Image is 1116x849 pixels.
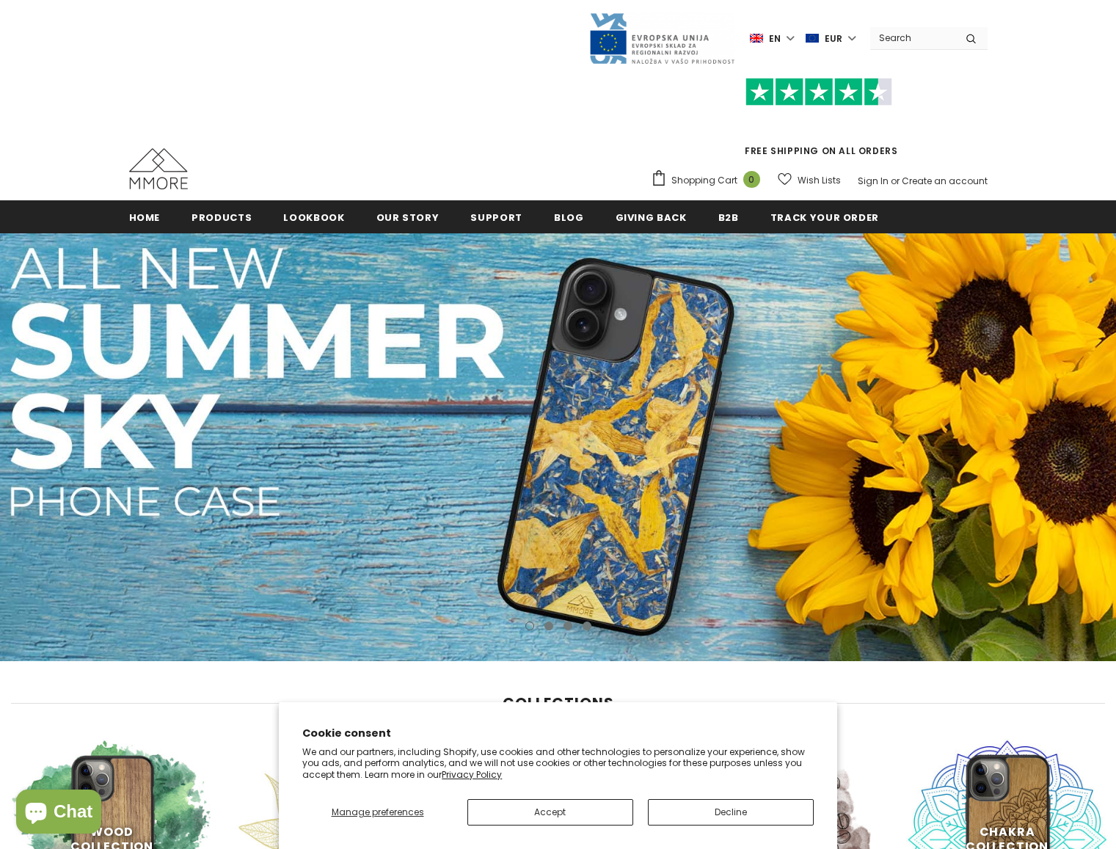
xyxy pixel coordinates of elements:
[902,175,988,187] a: Create an account
[129,211,161,225] span: Home
[616,200,687,233] a: Giving back
[283,200,344,233] a: Lookbook
[302,726,814,741] h2: Cookie consent
[750,32,763,45] img: i-lang-1.png
[12,790,106,837] inbox-online-store-chat: Shopify online store chat
[583,622,591,630] button: 4
[525,622,534,630] button: 1
[129,200,161,233] a: Home
[651,170,767,192] a: Shopping Cart 0
[192,200,252,233] a: Products
[588,12,735,65] img: Javni Razpis
[332,806,424,818] span: Manage preferences
[745,78,892,106] img: Trust Pilot Stars
[283,211,344,225] span: Lookbook
[302,799,453,826] button: Manage preferences
[651,106,988,144] iframe: Customer reviews powered by Trustpilot
[648,799,814,826] button: Decline
[718,200,739,233] a: B2B
[718,211,739,225] span: B2B
[778,167,841,193] a: Wish Lists
[192,211,252,225] span: Products
[302,746,814,781] p: We and our partners, including Shopify, use cookies and other technologies to personalize your ex...
[554,211,584,225] span: Blog
[651,84,988,157] span: FREE SHIPPING ON ALL ORDERS
[798,173,841,188] span: Wish Lists
[671,173,737,188] span: Shopping Cart
[470,211,522,225] span: support
[442,768,502,781] a: Privacy Policy
[870,27,955,48] input: Search Site
[503,693,614,713] span: Collections
[770,200,879,233] a: Track your order
[769,32,781,46] span: en
[544,622,553,630] button: 2
[743,171,760,188] span: 0
[825,32,842,46] span: EUR
[554,200,584,233] a: Blog
[129,148,188,189] img: MMORE Cases
[470,200,522,233] a: support
[858,175,889,187] a: Sign In
[588,32,735,44] a: Javni Razpis
[376,200,440,233] a: Our Story
[770,211,879,225] span: Track your order
[467,799,633,826] button: Accept
[891,175,900,187] span: or
[564,622,572,630] button: 3
[616,211,687,225] span: Giving back
[376,211,440,225] span: Our Story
